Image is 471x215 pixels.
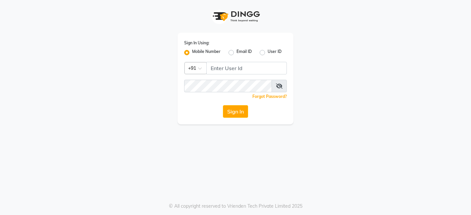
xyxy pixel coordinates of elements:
a: Forgot Password? [252,94,287,99]
input: Username [206,62,287,74]
label: User ID [268,49,282,57]
label: Sign In Using: [184,40,209,46]
label: Mobile Number [192,49,221,57]
img: logo1.svg [209,7,262,26]
label: Email ID [236,49,252,57]
button: Sign In [223,105,248,118]
input: Username [184,80,272,92]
